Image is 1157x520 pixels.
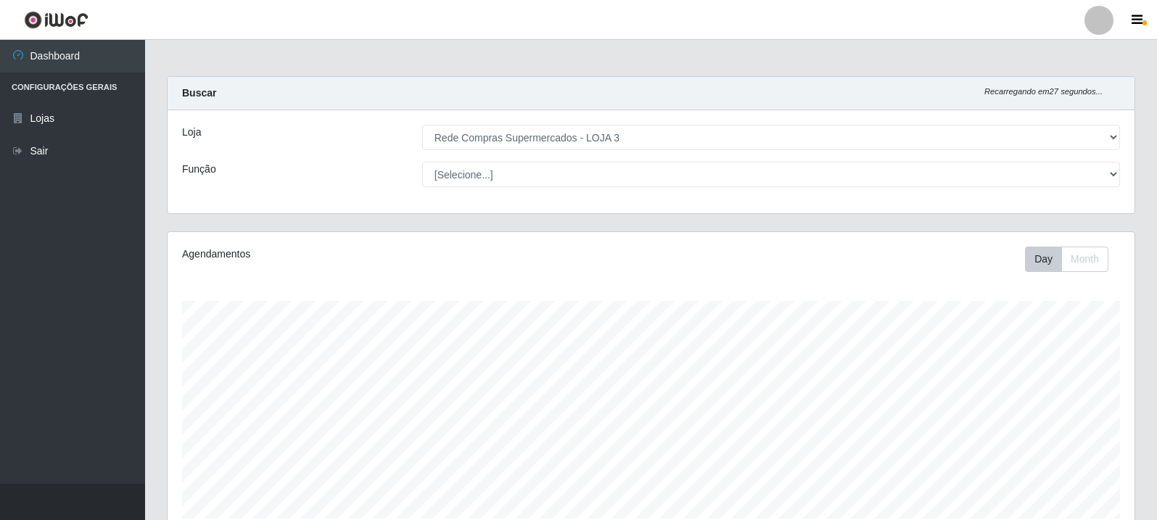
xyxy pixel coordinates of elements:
[24,11,88,29] img: CoreUI Logo
[1061,247,1108,272] button: Month
[1025,247,1062,272] button: Day
[1025,247,1108,272] div: First group
[984,87,1103,96] i: Recarregando em 27 segundos...
[182,125,201,140] label: Loja
[1025,247,1120,272] div: Toolbar with button groups
[182,87,216,99] strong: Buscar
[182,162,216,177] label: Função
[182,247,560,262] div: Agendamentos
